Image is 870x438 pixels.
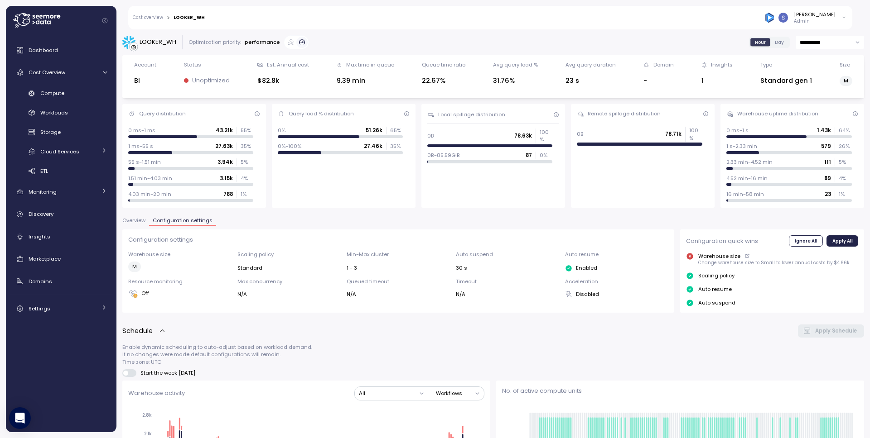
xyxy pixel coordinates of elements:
a: Cloud Services [10,144,113,159]
p: 35 % [241,143,253,150]
p: Auto suspend [456,251,559,258]
span: Discovery [29,210,53,218]
div: Domain [653,61,674,68]
p: Unoptimized [192,76,230,85]
p: 26 % [839,143,851,150]
div: LOOKER_WH [174,15,205,20]
p: 2.33 min-4.52 min [726,158,773,166]
div: Size [840,61,850,68]
p: 0 ms-1 s [726,127,749,134]
tspan: 2.1k [144,431,152,437]
a: Dashboard [10,41,113,59]
p: 1 % [241,190,253,198]
div: Queue time ratio [422,61,465,68]
a: Workloads [10,105,113,120]
button: Apply All [826,235,858,246]
p: 51.26k [366,127,382,134]
div: Optimization priority: [188,38,241,46]
p: Scaling policy [698,272,735,279]
p: performance [245,38,280,46]
div: Remote spillage distribution [588,110,661,117]
p: Change warehouse size to Small to lower annual costs by $4.66k [698,260,849,266]
p: 3.94k [217,158,233,166]
div: 1 [701,76,733,86]
p: 1.43k [817,127,831,134]
a: Settings [10,300,113,318]
p: 579 [821,143,831,150]
p: Warehouse size [128,251,232,258]
span: Workloads [40,109,68,116]
div: 23 s [565,76,616,86]
span: Settings [29,305,50,312]
p: Warehouse size [698,252,740,260]
button: Ignore All [789,235,823,246]
a: Marketplace [10,250,113,268]
div: Open Intercom Messenger [9,407,31,429]
p: Resource monitoring [128,278,232,285]
div: Warehouse uptime distribution [737,110,818,117]
div: Status [184,61,201,68]
a: Storage [10,125,113,140]
p: 788 [223,190,233,198]
div: [PERSON_NAME] [794,11,836,18]
p: Auto resume [565,251,668,258]
span: Cost Overview [29,69,65,76]
p: 23 [825,190,831,198]
div: N/A [237,290,341,298]
p: Schedule [122,326,153,336]
div: Local spillage distribution [438,111,505,118]
p: 0B-85.59GiB [427,152,460,159]
span: M [844,76,848,86]
div: N/A [456,290,559,298]
p: Max concurrency [237,278,341,285]
a: Insights [10,228,113,246]
p: 35 % [390,143,403,150]
p: Auto suspend [698,299,735,306]
a: Domains [10,272,113,290]
button: All [355,387,429,400]
p: 65 % [390,127,403,134]
div: Est. Annual cost [267,61,309,68]
p: 4 % [839,175,851,182]
p: Min-Max cluster [347,251,450,258]
div: - [643,76,673,86]
button: Workflows [436,387,484,400]
p: Timeout [456,278,559,285]
p: 4.03 min-20 min [128,190,171,198]
p: 89 [824,175,831,182]
p: 27.63k [215,143,233,150]
div: Enabled [565,264,668,271]
p: 0B [427,132,434,139]
p: Acceleration [565,278,668,285]
p: 0 ms-1 ms [128,127,155,134]
p: Scaling policy [237,251,341,258]
span: M [132,262,137,271]
div: Standard gen 1 [760,76,812,86]
span: Domains [29,278,52,285]
p: 43.21k [216,127,233,134]
span: Hour [755,39,766,46]
span: Start the week [DATE] [136,369,196,376]
p: Configuration quick wins [686,237,758,246]
span: Dashboard [29,47,58,54]
p: 3.15k [220,175,233,182]
div: Type [760,61,772,68]
span: Apply All [832,236,853,246]
div: Avg query duration [565,61,616,68]
img: 684936bde12995657316ed44.PNG [765,13,774,22]
div: 9.39 min [337,76,394,86]
a: Discovery [10,205,113,224]
div: Insights [711,61,733,68]
div: Standard [237,264,341,271]
div: 30 s [456,264,559,271]
p: 1 ms-55 s [128,143,153,150]
p: Queued timeout [347,278,450,285]
a: Cost overview [133,15,163,20]
span: Storage [40,129,61,136]
span: Overview [122,218,145,223]
div: Account [134,61,156,68]
span: Day [775,39,784,46]
p: 78.63k [514,132,532,139]
img: ACg8ocLCy7HMj59gwelRyEldAl2GQfy23E10ipDNf0SDYCnD3y85RA=s96-c [778,13,788,22]
div: Off [128,289,232,298]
